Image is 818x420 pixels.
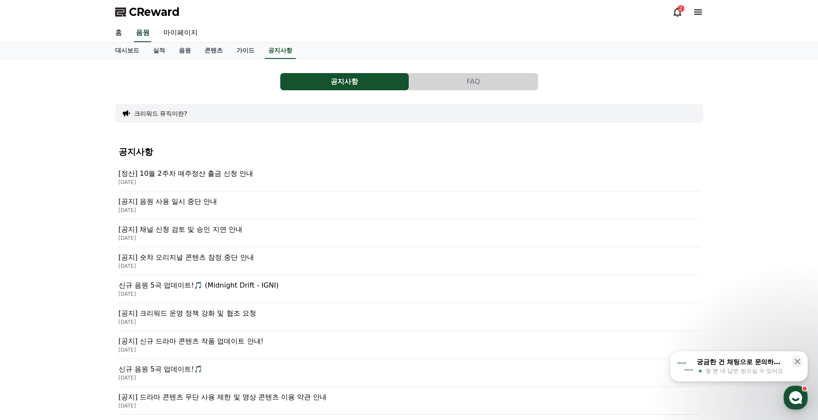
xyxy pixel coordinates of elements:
[119,235,700,242] p: [DATE]
[134,109,187,118] button: 크리워드 뮤직이란?
[133,285,143,292] span: 설정
[119,196,700,207] p: [공지] 음원 사용 일시 중단 안내
[119,219,700,247] a: [공지] 채널 신청 검토 및 승인 지연 안내 [DATE]
[79,286,89,293] span: 대화
[119,364,700,374] p: 신규 음원 5곡 업데이트!🎵
[119,331,700,359] a: [공지] 신규 드라마 콘텐츠 작품 업데이트 안내! [DATE]
[129,5,180,19] span: CReward
[409,73,538,90] button: FAQ
[230,43,261,59] a: 가이드
[119,346,700,353] p: [DATE]
[119,263,700,270] p: [DATE]
[119,179,700,186] p: [DATE]
[119,402,700,409] p: [DATE]
[677,5,684,12] div: 2
[172,43,198,59] a: 음원
[119,252,700,263] p: [공지] 숏챠 오리지널 콘텐츠 잠정 중단 안내
[280,73,409,90] button: 공지사항
[119,319,700,325] p: [DATE]
[119,387,700,415] a: [공지] 드라마 콘텐츠 무단 사용 제한 및 영상 콘텐츠 이용 약관 안내 [DATE]
[119,207,700,214] p: [DATE]
[108,24,129,42] a: 홈
[119,303,700,331] a: [공지] 크리워드 운영 정책 강화 및 협조 요청 [DATE]
[119,308,700,319] p: [공지] 크리워드 운영 정책 강화 및 협조 요청
[119,336,700,346] p: [공지] 신규 드라마 콘텐츠 작품 업데이트 안내!
[57,273,111,294] a: 대화
[119,374,700,381] p: [DATE]
[119,275,700,303] a: 신규 음원 5곡 업데이트!🎵 (Midnight Drift - IGNI) [DATE]
[115,5,180,19] a: CReward
[134,24,151,42] a: 음원
[119,280,700,291] p: 신규 음원 5곡 업데이트!🎵 (Midnight Drift - IGNI)
[265,43,296,59] a: 공지사항
[119,163,700,191] a: [정산] 10월 2주차 매주정산 출금 신청 안내 [DATE]
[119,247,700,275] a: [공지] 숏챠 오리지널 콘텐츠 잠정 중단 안내 [DATE]
[146,43,172,59] a: 실적
[119,224,700,235] p: [공지] 채널 신청 검토 및 승인 지연 안내
[156,24,205,42] a: 마이페이지
[198,43,230,59] a: 콘텐츠
[111,273,165,294] a: 설정
[119,359,700,387] a: 신규 음원 5곡 업데이트!🎵 [DATE]
[108,43,146,59] a: 대시보드
[119,191,700,219] a: [공지] 음원 사용 일시 중단 안내 [DATE]
[119,169,700,179] p: [정산] 10월 2주차 매주정산 출금 신청 안내
[3,273,57,294] a: 홈
[119,392,700,402] p: [공지] 드라마 콘텐츠 무단 사용 제한 및 영상 콘텐츠 이용 약관 안내
[119,147,700,156] h4: 공지사항
[672,7,683,17] a: 2
[27,285,32,292] span: 홈
[119,291,700,297] p: [DATE]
